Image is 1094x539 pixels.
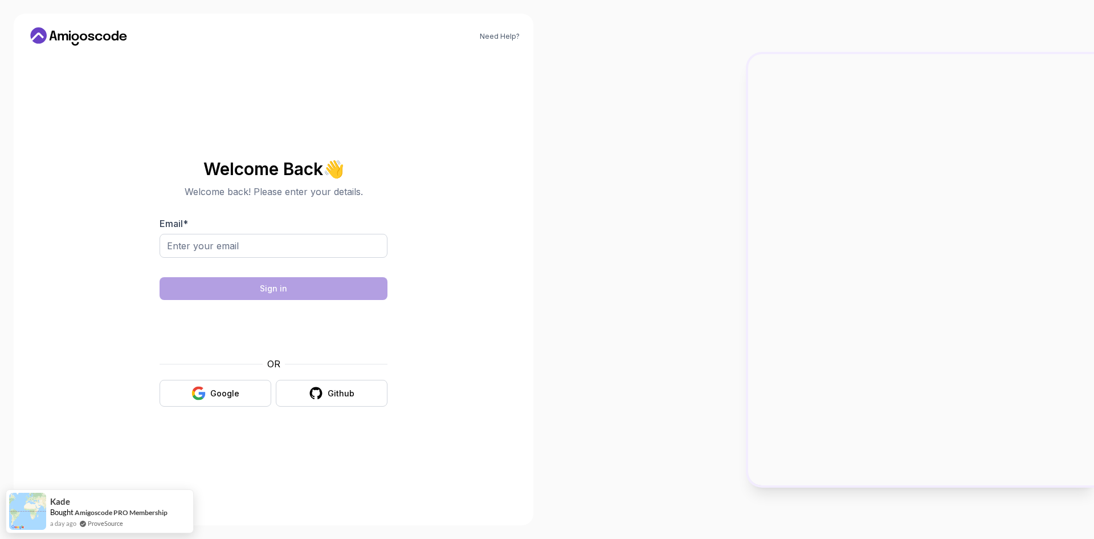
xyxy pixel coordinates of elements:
[187,307,360,350] iframe: Widget containing checkbox for hCaptcha security challenge
[748,54,1094,485] img: Amigoscode Dashboard
[260,283,287,294] div: Sign in
[323,160,344,178] span: 👋
[160,160,387,178] h2: Welcome Back
[160,218,188,229] label: Email *
[160,277,387,300] button: Sign in
[210,388,239,399] div: Google
[267,357,280,371] p: OR
[160,380,271,407] button: Google
[480,32,520,41] a: Need Help?
[50,497,70,506] span: Kade
[160,185,387,198] p: Welcome back! Please enter your details.
[75,508,168,517] a: Amigoscode PRO Membership
[27,27,130,46] a: Home link
[88,518,123,528] a: ProveSource
[9,493,46,530] img: provesource social proof notification image
[328,388,354,399] div: Github
[50,518,76,528] span: a day ago
[276,380,387,407] button: Github
[160,234,387,258] input: Enter your email
[50,508,74,517] span: Bought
